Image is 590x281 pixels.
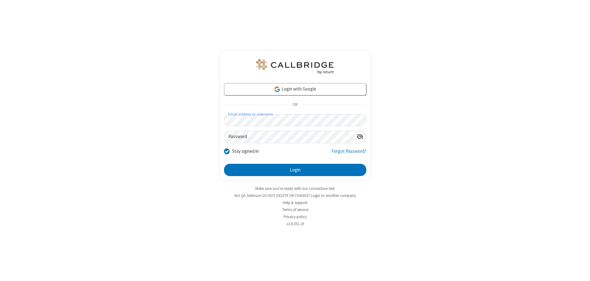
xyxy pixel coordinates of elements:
input: Email address or username [224,114,366,126]
a: Forgot Password? [332,148,366,160]
span: OR [290,101,300,109]
button: Login [224,164,366,176]
a: Privacy policy [284,214,307,219]
a: Login with Google [224,83,366,95]
a: Terms of service [282,207,308,212]
a: Make sure you're ready with our connection test [255,186,335,191]
input: Password [224,131,354,143]
label: Stay signed in [232,148,259,155]
img: QA Selenium DO NOT DELETE OR CHANGE [255,59,335,74]
button: Login to another company [311,193,356,198]
img: google-icon.png [274,86,281,93]
div: Show password [354,131,366,142]
li: Not QA Selenium DO NOT DELETE OR CHANGE? [219,193,371,198]
li: v2.6.351.19 [219,221,371,227]
a: Help & support [283,200,308,205]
